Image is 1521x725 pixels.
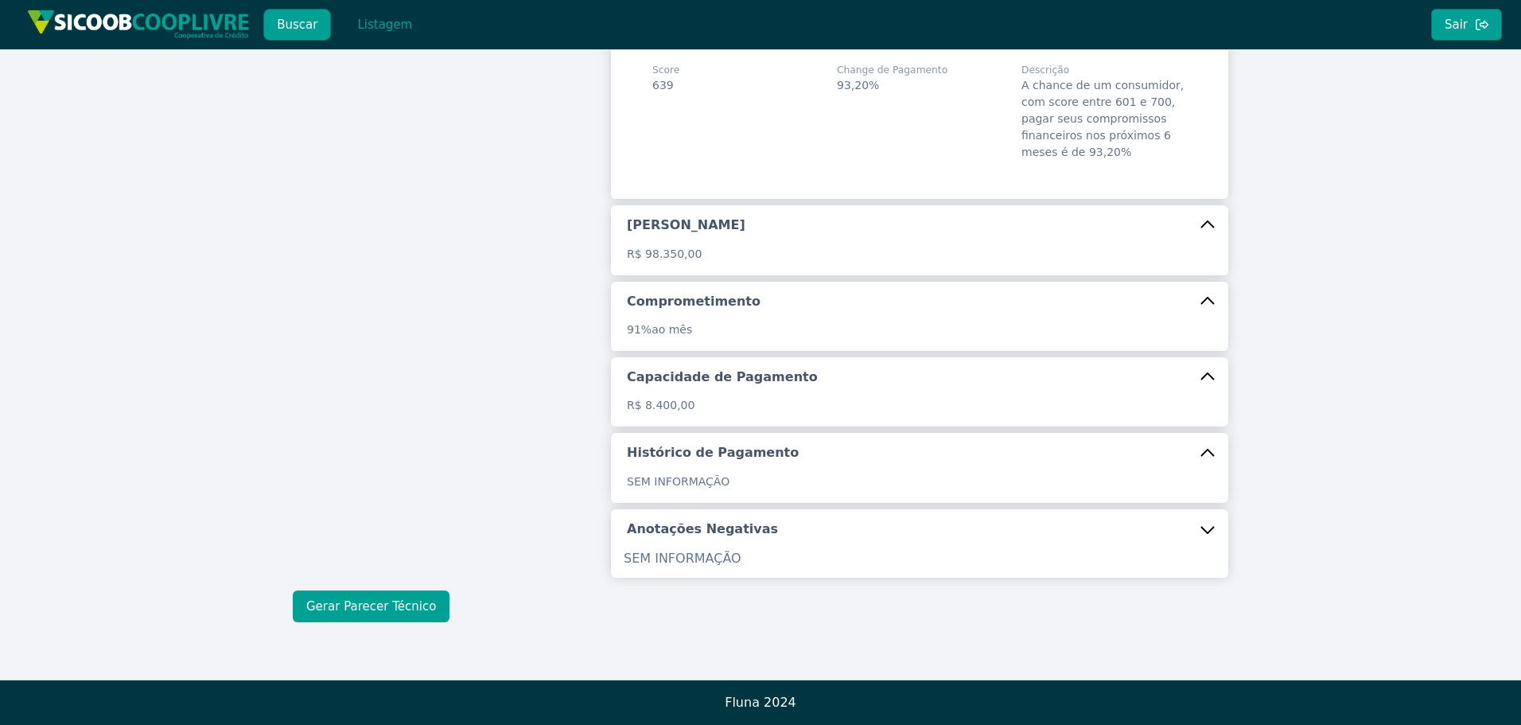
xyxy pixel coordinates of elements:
[27,10,250,39] img: img/sicoob_cooplivre.png
[1431,9,1502,41] button: Sair
[611,205,1228,245] button: [PERSON_NAME]
[627,520,778,538] h5: Anotações Negativas
[652,63,679,77] span: Score
[627,293,760,310] h5: Comprometimento
[627,475,729,488] span: SEM INFORMAÇÃO
[627,216,745,234] h5: [PERSON_NAME]
[263,9,331,41] button: Buscar
[1021,63,1187,77] span: Descrição
[837,79,879,92] span: 93,20%
[627,399,694,411] span: R$ 8.400,00
[652,79,674,92] span: 639
[293,591,449,622] button: Gerar Parecer Técnico
[627,248,702,260] span: R$ 98.350,00
[611,509,1228,549] button: Anotações Negativas
[837,63,947,77] span: Change de Pagamento
[344,9,426,41] button: Listagem
[627,322,1212,338] p: ao mês
[611,282,1228,322] button: Comprometimento
[611,433,1228,473] button: Histórico de Pagamento
[725,695,796,710] span: Fluna 2024
[624,549,1216,568] p: SEM INFORMAÇÃO
[627,323,652,336] span: 91%
[611,357,1228,397] button: Capacidade de Pagamento
[1021,79,1184,158] span: A chance de um consumidor, com score entre 601 e 700, pagar seus compromissos financeiros nos pró...
[627,368,818,386] h5: Capacidade de Pagamento
[627,444,799,462] h5: Histórico de Pagamento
